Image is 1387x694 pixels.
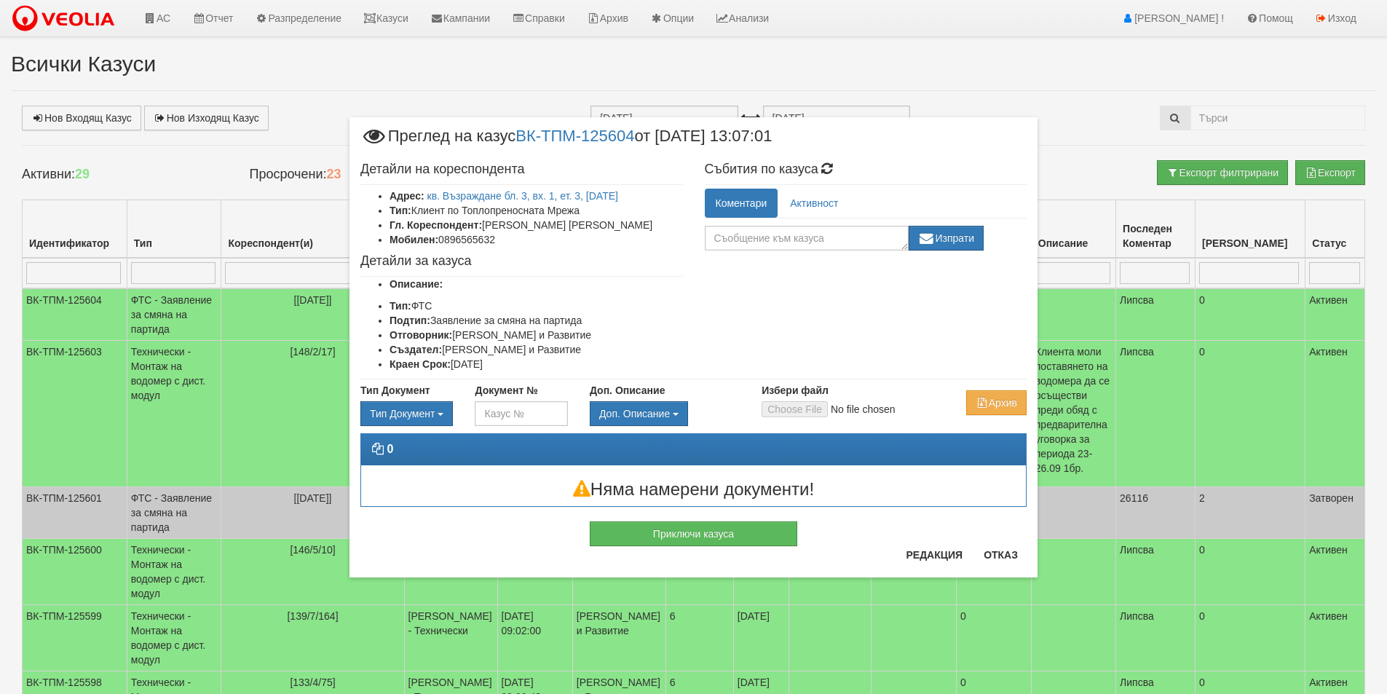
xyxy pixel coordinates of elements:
[909,226,984,251] button: Изпрати
[599,408,670,419] span: Доп. Описание
[390,278,443,290] b: Описание:
[390,342,683,357] li: [PERSON_NAME] и Развитие
[370,408,435,419] span: Тип Документ
[390,357,683,371] li: [DATE]
[360,401,453,426] div: Двоен клик, за изчистване на избраната стойност.
[390,300,411,312] b: Тип:
[779,189,849,218] a: Активност
[387,443,393,455] strong: 0
[390,234,438,245] b: Мобилен:
[975,543,1027,567] button: Отказ
[360,401,453,426] button: Тип Документ
[475,401,567,426] input: Казус №
[390,205,411,216] b: Тип:
[390,344,442,355] b: Създател:
[390,203,683,218] li: Клиент по Топлопреносната Мрежа
[390,313,683,328] li: Заявление за смяна на партида
[390,358,451,370] b: Краен Срок:
[390,315,430,326] b: Подтип:
[705,189,778,218] a: Коментари
[590,383,665,398] label: Доп. Описание
[705,162,1027,177] h4: Събития по казуса
[360,383,430,398] label: Тип Документ
[390,329,452,341] b: Отговорник:
[590,401,740,426] div: Двоен клик, за изчистване на избраната стойност.
[475,383,537,398] label: Документ №
[390,190,424,202] b: Адрес:
[390,328,683,342] li: [PERSON_NAME] и Развитие
[515,127,634,145] a: ВК-ТПМ-125604
[966,390,1027,415] button: Архив
[590,401,688,426] button: Доп. Описание
[360,128,772,155] span: Преглед на казус от [DATE] 13:07:01
[897,543,971,567] button: Редакция
[360,162,683,177] h4: Детайли на кореспондента
[390,299,683,313] li: ФТС
[390,219,482,231] b: Гл. Кореспондент:
[361,480,1026,499] h3: Няма намерени документи!
[590,521,797,546] button: Приключи казуса
[390,232,683,247] li: 0896565632
[427,190,618,202] a: кв. Възраждане бл. 3, вх. 1, ет. 3, [DATE]
[762,383,829,398] label: Избери файл
[360,254,683,269] h4: Детайли за казуса
[390,218,683,232] li: [PERSON_NAME] [PERSON_NAME]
